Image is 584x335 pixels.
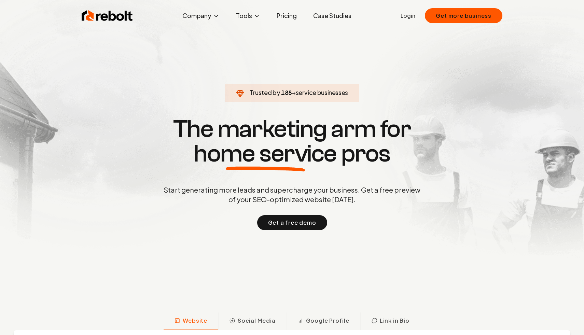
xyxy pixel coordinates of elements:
button: Google Profile [287,312,360,330]
span: + [292,88,296,96]
h1: The marketing arm for pros [128,117,456,166]
button: Get more business [425,8,502,23]
span: Google Profile [306,317,349,325]
button: Link in Bio [360,312,420,330]
span: service businesses [296,88,348,96]
span: 188 [281,88,292,97]
button: Get a free demo [257,215,327,230]
span: Social Media [238,317,276,325]
p: Start generating more leads and supercharge your business. Get a free preview of your SEO-optimiz... [162,185,422,204]
button: Social Media [218,312,287,330]
a: Pricing [271,9,302,23]
a: Login [401,12,415,20]
button: Company [177,9,225,23]
span: home service [194,141,337,166]
span: Website [183,317,207,325]
a: Case Studies [308,9,357,23]
img: Rebolt Logo [82,9,133,23]
button: Tools [231,9,266,23]
button: Website [164,312,218,330]
span: Link in Bio [380,317,409,325]
span: Trusted by [250,88,280,96]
